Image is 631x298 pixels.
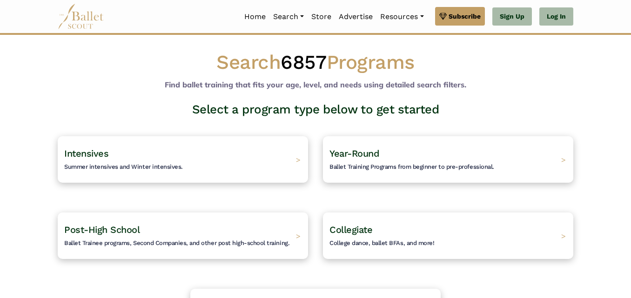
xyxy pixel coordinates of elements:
span: > [296,155,301,164]
b: Find ballet training that fits your age, level, and needs using detailed search filters. [165,80,466,89]
a: Sign Up [492,7,532,26]
span: Collegiate [329,224,372,235]
span: > [296,231,301,240]
span: Post-High School [64,224,140,235]
span: Subscribe [449,11,481,21]
span: Ballet Training Programs from beginner to pre-professional. [329,163,494,170]
a: Advertise [335,7,376,26]
a: Search [269,7,308,26]
span: Summer intensives and Winter intensives. [64,163,183,170]
img: gem.svg [439,11,447,21]
a: Home [241,7,269,26]
span: > [561,231,566,240]
h1: Search Programs [58,50,573,75]
a: Subscribe [435,7,485,26]
span: College dance, ballet BFAs, and more! [329,239,434,246]
span: > [561,155,566,164]
a: Post-High SchoolBallet Trainee programs, Second Companies, and other post high-school training. > [58,212,308,259]
a: IntensivesSummer intensives and Winter intensives. > [58,136,308,183]
a: CollegiateCollege dance, ballet BFAs, and more! > [323,212,573,259]
span: Intensives [64,148,108,159]
a: Resources [376,7,427,26]
a: Store [308,7,335,26]
a: Year-RoundBallet Training Programs from beginner to pre-professional. > [323,136,573,183]
h3: Select a program type below to get started [50,102,581,118]
span: Year-Round [329,148,379,159]
span: Ballet Trainee programs, Second Companies, and other post high-school training. [64,239,289,246]
a: Log In [539,7,573,26]
span: 6857 [281,51,326,73]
